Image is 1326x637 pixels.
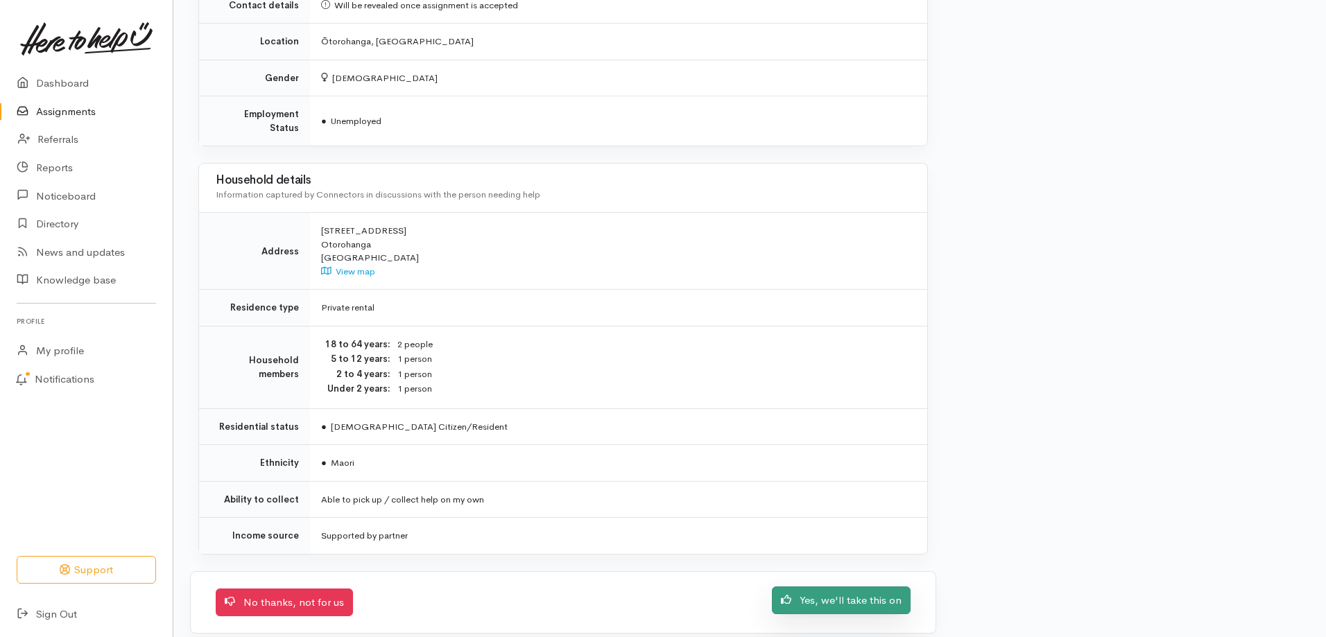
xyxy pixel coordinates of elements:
[199,290,310,326] td: Residence type
[199,518,310,554] td: Income source
[310,481,927,518] td: Able to pick up / collect help on my own
[199,481,310,518] td: Ability to collect
[321,457,354,469] span: Maori
[216,588,353,617] a: No thanks, not for us
[321,265,375,277] a: View map
[216,174,911,187] h3: Household details
[216,189,540,200] span: Information captured by Connectors in discussions with the person needing help
[321,224,911,278] div: [STREET_ADDRESS] Otorohanga [GEOGRAPHIC_DATA]
[199,213,310,290] td: Address
[397,367,911,382] dd: 1 person
[310,24,927,60] td: Ōtorohanga, [GEOGRAPHIC_DATA]
[321,338,390,351] dt: 18 to 64 years
[199,326,310,408] td: Household members
[397,382,911,396] dd: 1 person
[397,338,911,352] dd: 2 people
[321,382,390,396] dt: Under 2 years
[321,352,390,366] dt: 5 to 12 years
[17,556,156,584] button: Support
[772,586,911,615] a: Yes, we'll take this on
[321,115,327,127] span: ●
[199,445,310,482] td: Ethnicity
[199,96,310,146] td: Employment Status
[397,352,911,367] dd: 1 person
[199,24,310,60] td: Location
[310,518,927,554] td: Supported by partner
[321,72,438,84] span: [DEMOGRAPHIC_DATA]
[17,312,156,331] h6: Profile
[321,115,381,127] span: Unemployed
[321,457,327,469] span: ●
[321,367,390,381] dt: 2 to 4 years
[199,408,310,445] td: Residential status
[310,290,927,326] td: Private rental
[199,60,310,96] td: Gender
[321,421,327,433] span: ●
[321,421,508,433] span: [DEMOGRAPHIC_DATA] Citizen/Resident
